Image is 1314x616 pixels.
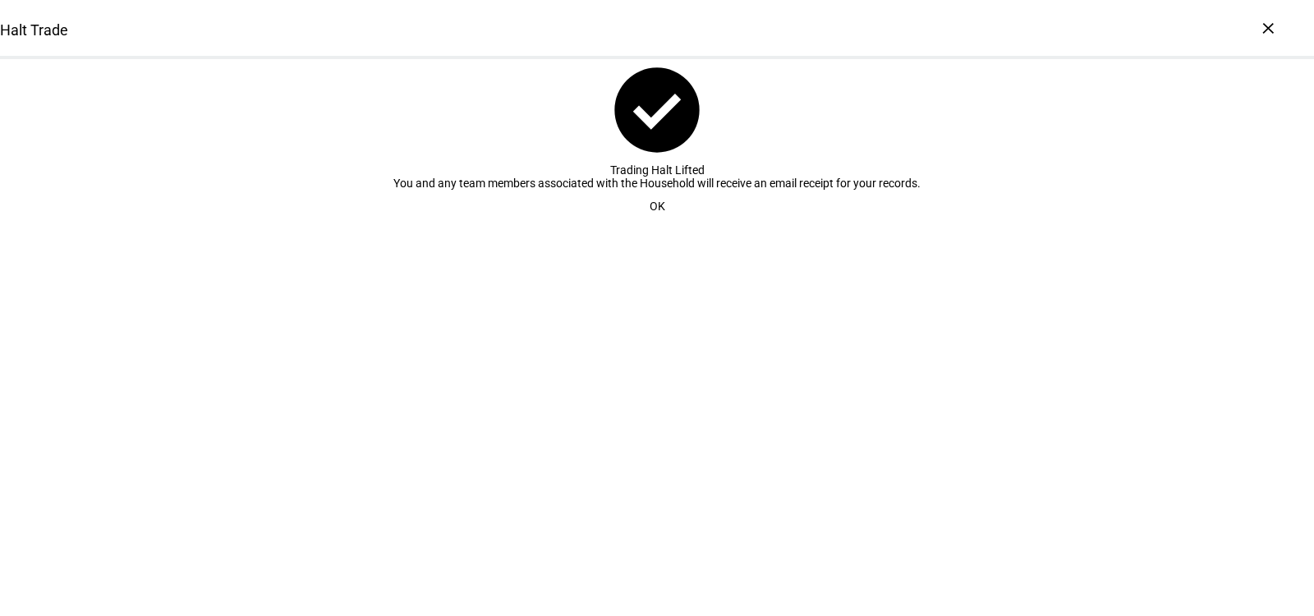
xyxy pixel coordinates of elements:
span: OK [650,190,665,223]
mat-icon: check_circle [606,59,708,161]
div: Trading Halt Lifted [393,163,921,177]
div: × [1255,15,1281,41]
button: OK [630,190,685,223]
div: You and any team members associated with the Household will receive an email receipt for your rec... [393,177,921,190]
